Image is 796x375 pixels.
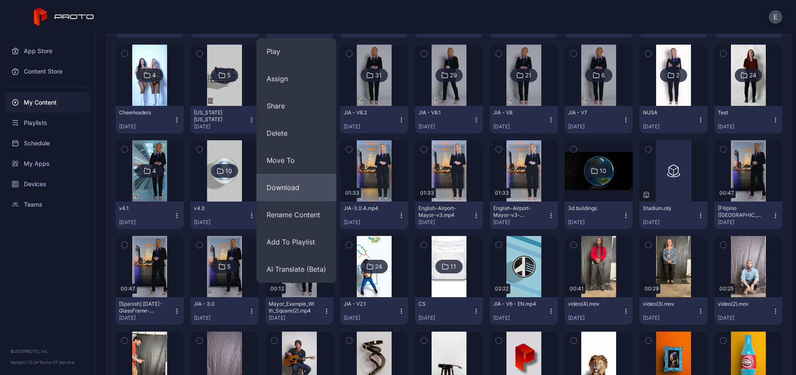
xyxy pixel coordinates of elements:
a: Teams [5,194,90,215]
div: JIA - V8.2 [344,109,390,116]
button: [Spanish] [DATE]-GlassFrame-Wide.mp4[DATE] [116,297,184,325]
button: video(2).mov[DATE] [714,297,782,325]
div: 24 [375,263,382,270]
button: Move To [256,147,336,174]
div: 5 [227,71,231,79]
div: NUSA [643,109,690,116]
button: JIA - V8[DATE] [490,106,558,134]
div: Cheerleaders [119,109,166,116]
div: video(3).mov [643,301,690,307]
button: 3d buildings[DATE] [565,202,633,229]
div: [DATE] [194,315,248,321]
button: [US_STATE] [US_STATE][DATE] [190,106,259,134]
div: [DATE] [119,219,173,226]
button: [Filipino ([GEOGRAPHIC_DATA])] [DATE]-GlassFrame-Wide.mp4[DATE] [714,202,782,229]
div: Test [718,109,765,116]
div: 2 [676,71,679,79]
div: [DATE] [418,315,473,321]
div: Florida Georgia [194,109,241,123]
div: Mayor_Example_With_Square(2).mp4 [269,301,316,314]
button: English-Airport-Mayor-v3-compressed.mp4[DATE] [490,202,558,229]
button: Mayor_Example_With_Square(2).mp4[DATE] [265,297,333,325]
div: JIA - V7 [568,109,615,116]
button: JIA - V2.1[DATE] [340,297,408,325]
div: 21 [525,71,532,79]
button: Share [256,92,336,119]
div: v4.1 [119,205,166,212]
div: Stadium.obj [643,205,690,212]
div: 4 [152,71,156,79]
a: App Store [5,41,90,61]
div: JIA - 3.0 [194,301,241,307]
div: [DATE] [568,219,623,226]
button: video(4).mov[DATE] [565,297,633,325]
div: [DATE] [194,219,248,226]
div: [DATE] [493,219,548,226]
a: Schedule [5,133,90,153]
div: [DATE] [643,315,697,321]
div: [DATE] [194,123,248,130]
a: Devices [5,174,90,194]
button: AI Translate (Beta) [256,256,336,283]
div: JIA-3.0.4.mp4 [344,205,390,212]
button: video(3).mov[DATE] [640,297,708,325]
button: v4.0[DATE] [190,202,259,229]
div: 31 [375,71,382,79]
button: JIA-3.0.4.mp4[DATE] [340,202,408,229]
button: Rename Content [256,201,336,228]
div: JIA - V2.1 [344,301,390,307]
div: [DATE] [344,219,398,226]
a: Terms Of Service [39,360,74,365]
button: Delete [256,119,336,147]
div: 10 [225,167,232,175]
div: 6 [601,71,605,79]
div: [DATE] [718,123,772,130]
div: 24 [749,71,756,79]
button: NUSA[DATE] [640,106,708,134]
div: [Spanish] 2025-02-03-GlassFrame-Wide.mp4 [119,301,166,314]
div: [DATE] [493,123,548,130]
button: JIA - 3.0[DATE] [190,297,259,325]
button: E [769,10,782,24]
button: JIA - V8.2[DATE] [340,106,408,134]
div: video(4).mov [568,301,615,307]
a: My Content [5,92,90,113]
div: JIA - V8.1 [418,109,465,116]
div: v4.0 [194,205,241,212]
a: Content Store [5,61,90,82]
div: [DATE] [718,315,772,321]
div: JIA - V8 [493,109,540,116]
div: JIA - V6 - EN.mp4 [493,301,540,307]
span: Version 1.12.0 • [10,360,39,365]
div: [DATE] [643,123,697,130]
button: Stadium.obj[DATE] [640,202,708,229]
div: 29 [450,71,457,79]
div: English-Airport-Mayor-v3.mp4 [418,205,465,219]
button: JIA - V6 - EN.mp4[DATE] [490,297,558,325]
button: JIA - V7[DATE] [565,106,633,134]
div: [DATE] [119,123,173,130]
div: 3d buildings [568,205,615,212]
div: 5 [227,263,231,270]
div: [DATE] [568,123,623,130]
button: Assign [256,65,336,92]
div: 10 [600,167,606,175]
div: English-Airport-Mayor-v3-compressed.mp4 [493,205,540,219]
button: JIA - V8.1[DATE] [415,106,483,134]
button: Download [256,174,336,201]
button: CS[DATE] [415,297,483,325]
div: video(2).mov [718,301,765,307]
div: [DATE] [119,315,173,321]
button: v4.1[DATE] [116,202,184,229]
button: English-Airport-Mayor-v3.mp4[DATE] [415,202,483,229]
div: [DATE] [493,315,548,321]
a: Playlists [5,113,90,133]
div: © 2025 PROTO, Inc. [10,348,85,355]
div: My Apps [5,153,90,174]
div: [DATE] [718,219,772,226]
